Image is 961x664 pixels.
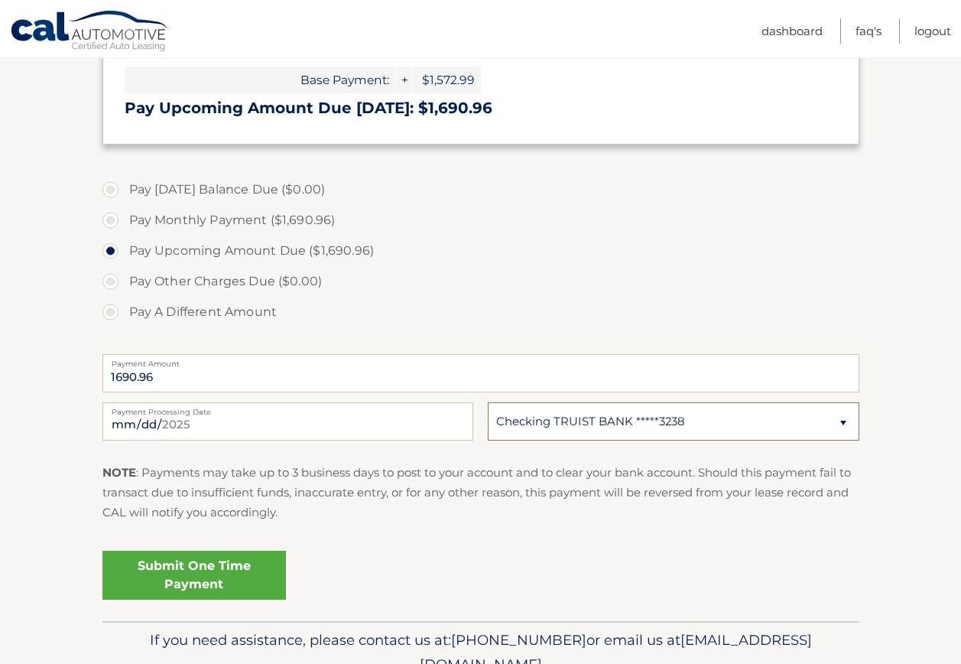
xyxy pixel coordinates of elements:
[102,297,859,327] label: Pay A Different Amount
[855,18,881,44] a: FAQ's
[102,236,859,266] label: Pay Upcoming Amount Due ($1,690.96)
[102,354,859,392] input: Payment Amount
[102,465,136,480] strong: NOTE
[102,402,473,415] label: Payment Processing Date
[125,67,395,93] span: Base Payment:
[914,18,951,44] a: Logout
[451,631,586,649] span: [PHONE_NUMBER]
[102,463,859,523] p: : Payments may take up to 3 business days to post to your account and to clear your bank account....
[125,99,837,118] h3: Pay Upcoming Amount Due [DATE]: $1,690.96
[102,174,859,205] label: Pay [DATE] Balance Due ($0.00)
[102,551,286,600] a: Submit One Time Payment
[102,402,473,441] input: Payment Date
[102,205,859,236] label: Pay Monthly Payment ($1,690.96)
[761,18,823,44] a: Dashboard
[412,67,481,93] span: $1,572.99
[10,10,170,54] a: Cal Automotive
[102,266,859,297] label: Pay Other Charges Due ($0.00)
[396,67,411,93] span: +
[102,354,859,366] label: Payment Amount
